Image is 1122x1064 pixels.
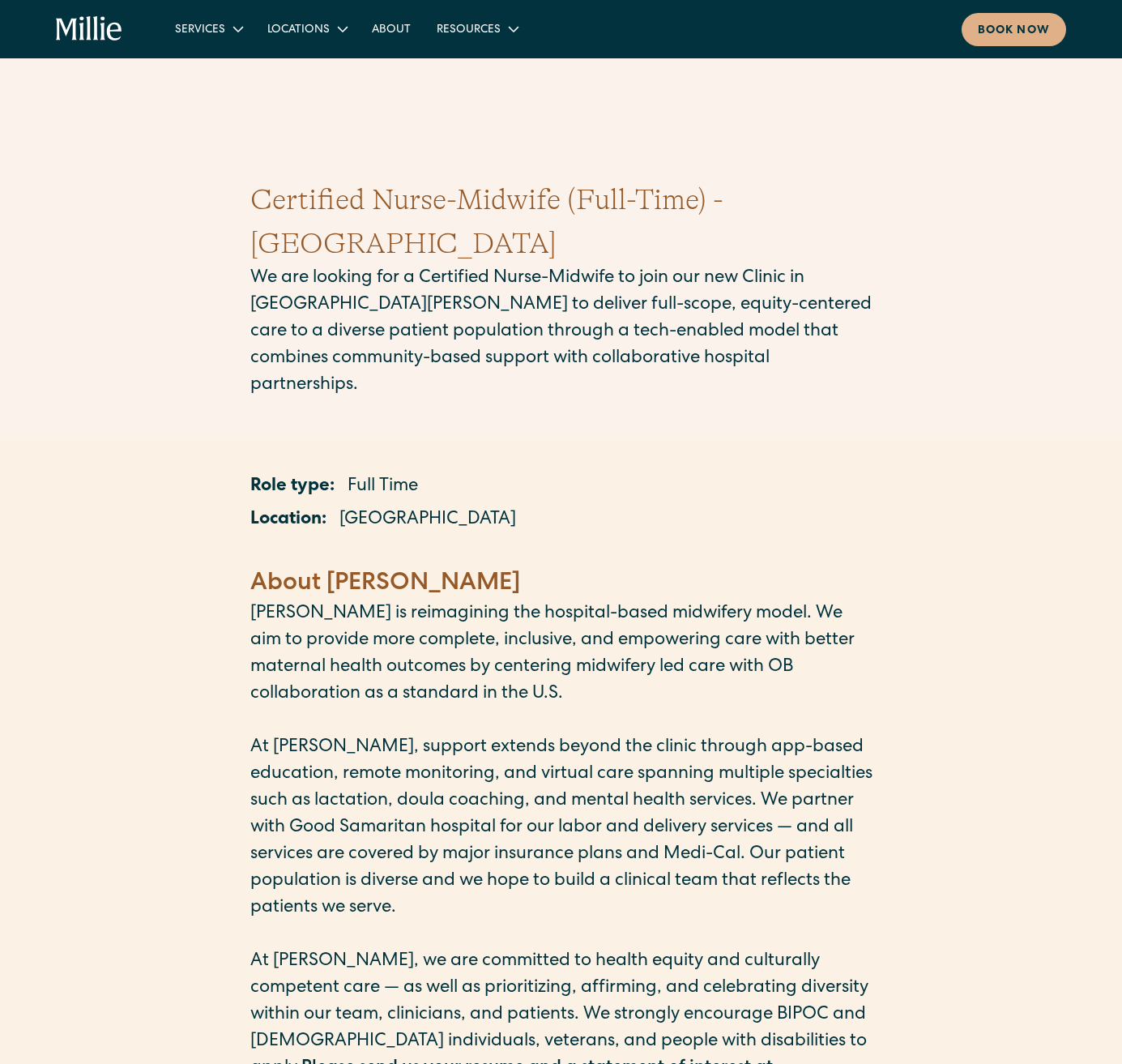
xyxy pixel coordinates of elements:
[162,15,254,42] div: Services
[250,474,335,501] p: Role type:
[348,474,418,501] p: Full Time
[250,601,872,708] p: [PERSON_NAME] is reimagining the hospital-based midwifery model. We aim to provide more complete,...
[250,507,326,534] p: Location:
[250,735,872,922] p: At [PERSON_NAME], support extends beyond the clinic through app-based education, remote monitorin...
[56,16,122,42] a: home
[437,22,501,39] div: Resources
[424,15,530,42] div: Resources
[250,541,872,567] p: ‍
[175,22,225,39] div: Services
[254,15,359,42] div: Locations
[250,708,872,735] p: ‍
[359,15,424,42] a: About
[962,13,1066,46] a: Book now
[250,266,872,400] p: We are looking for a Certified Nurse-Midwife to join our new Clinic in [GEOGRAPHIC_DATA][PERSON_N...
[250,178,872,266] h1: Certified Nurse-Midwife (Full-Time) - [GEOGRAPHIC_DATA]
[250,572,520,596] strong: About [PERSON_NAME]
[250,922,872,949] p: ‍
[267,22,330,39] div: Locations
[339,507,516,534] p: [GEOGRAPHIC_DATA]
[978,23,1050,40] div: Book now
